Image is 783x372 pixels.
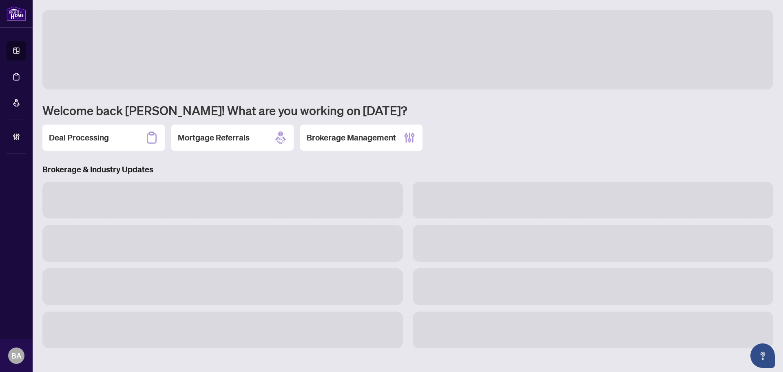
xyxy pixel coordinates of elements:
[42,164,773,175] h3: Brokerage & Industry Updates
[7,6,26,21] img: logo
[178,132,250,143] h2: Mortgage Referrals
[750,343,775,368] button: Open asap
[49,132,109,143] h2: Deal Processing
[11,350,22,361] span: BA
[307,132,396,143] h2: Brokerage Management
[42,102,773,118] h1: Welcome back [PERSON_NAME]! What are you working on [DATE]?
